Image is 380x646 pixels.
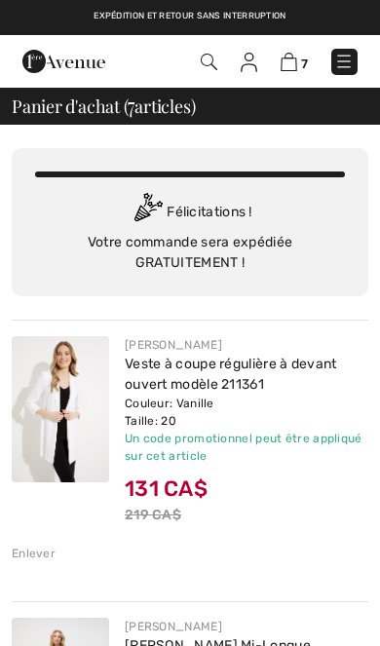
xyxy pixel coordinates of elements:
span: Panier d'achat ( articles) [12,97,195,115]
div: Couleur: Vanille Taille: 20 [125,395,368,430]
img: Panier d'achat [281,53,297,71]
div: Enlever [12,545,56,562]
a: 7 [281,52,308,72]
div: [PERSON_NAME] [125,618,368,635]
a: Veste à coupe régulière à devant ouvert modèle 211361 [125,356,337,393]
s: 219 CA$ [125,507,181,523]
span: 7 [301,57,308,71]
img: Veste à coupe régulière à devant ouvert modèle 211361 [12,336,109,482]
img: Menu [334,52,354,71]
span: 7 [128,94,134,116]
a: 1ère Avenue [22,53,105,69]
img: Recherche [201,54,217,70]
img: Congratulation2.svg [128,193,167,232]
span: 131 CA$ [125,475,208,502]
div: [PERSON_NAME] [125,336,368,354]
img: 1ère Avenue [22,50,105,73]
div: Un code promotionnel peut être appliqué sur cet article [125,430,368,465]
img: Mes infos [241,53,257,72]
div: Félicitations ! Votre commande sera expédiée GRATUITEMENT ! [35,193,345,273]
